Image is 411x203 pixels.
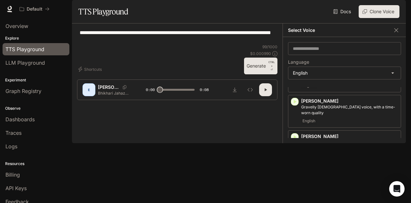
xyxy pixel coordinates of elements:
button: Download audio [228,83,241,96]
p: [PERSON_NAME] [98,84,120,90]
button: Clone Voice [359,5,399,18]
h1: TTS Playground [78,5,128,18]
div: English [288,67,401,79]
p: CTRL + [268,60,275,68]
div: Open Intercom Messenger [389,181,405,197]
p: Default [27,6,42,12]
p: ⏎ [268,60,275,72]
p: [PERSON_NAME] [301,133,398,140]
p: Language [288,60,309,64]
span: 0:00 [146,87,155,93]
p: Bhikhari Jahaz Mein Betha To Sab Ne Mazaq Uraya | Haqeeqat Jaan Kar Sab Hairan [PERSON_NAME] – Sa... [98,90,130,96]
span: 0:08 [200,87,209,93]
button: GenerateCTRL +⏎ [244,58,277,74]
p: [PERSON_NAME] [301,98,398,104]
a: Docs [332,5,354,18]
p: Gravelly male voice, with a time-worn quality [301,104,398,116]
p: 99 / 1000 [262,44,277,50]
button: Copy Voice ID [120,85,129,89]
button: Inspect [244,83,257,96]
button: Shortcuts [77,64,104,74]
div: E [84,85,94,95]
span: English [301,117,317,125]
p: $ 0.000990 [250,51,271,56]
button: All workspaces [17,3,52,15]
